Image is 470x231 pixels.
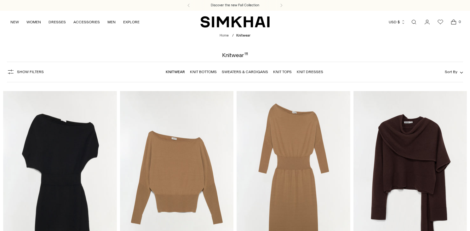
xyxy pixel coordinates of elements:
[236,33,250,38] span: Knitwear
[123,15,140,29] a: EXPLORE
[408,16,420,28] a: Open search modal
[297,70,323,74] a: Knit Dresses
[17,70,44,74] span: Show Filters
[166,65,323,78] nav: Linked collections
[445,70,457,74] span: Sort By
[445,68,463,75] button: Sort By
[222,52,248,58] h1: Knitwear
[232,33,234,38] div: /
[421,16,433,28] a: Go to the account page
[166,70,185,74] a: Knitwear
[49,15,66,29] a: DRESSES
[107,15,116,29] a: MEN
[190,70,217,74] a: Knit Bottoms
[220,33,229,38] a: Home
[73,15,100,29] a: ACCESSORIES
[457,19,462,25] span: 0
[273,70,292,74] a: Knit Tops
[26,15,41,29] a: WOMEN
[10,15,19,29] a: NEW
[244,52,248,58] div: 111
[447,16,460,28] a: Open cart modal
[200,16,270,28] a: SIMKHAI
[222,70,268,74] a: Sweaters & Cardigans
[434,16,447,28] a: Wishlist
[7,67,44,77] button: Show Filters
[211,3,259,8] a: Discover the new Fall Collection
[220,33,250,38] nav: breadcrumbs
[389,15,405,29] button: USD $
